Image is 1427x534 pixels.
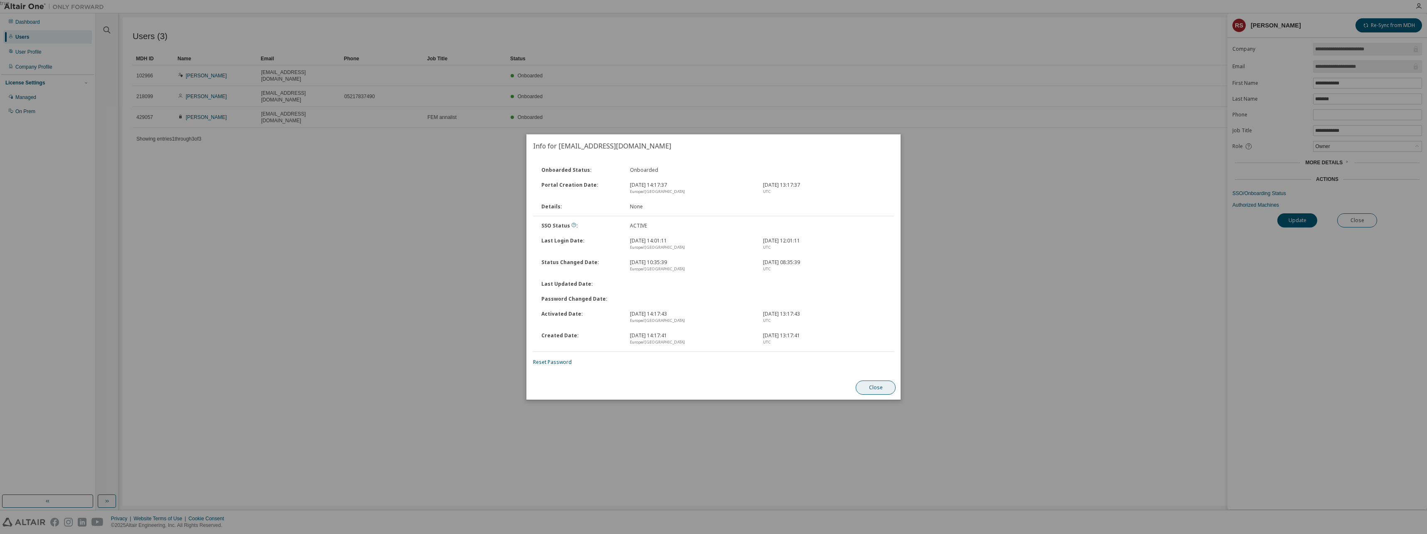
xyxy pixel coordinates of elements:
a: Reset Password [533,358,572,366]
div: ACTIVE [625,222,758,229]
div: Europe/[GEOGRAPHIC_DATA] [630,188,753,195]
div: [DATE] 14:01:11 [625,237,758,251]
div: [DATE] 14:17:43 [625,311,758,324]
div: UTC [763,244,886,251]
div: Created Date : [536,332,625,346]
div: [DATE] 14:17:37 [625,182,758,195]
button: Close [856,381,896,395]
div: Onboarded [625,167,758,173]
div: Europe/[GEOGRAPHIC_DATA] [630,339,753,346]
div: Status Changed Date : [536,259,625,272]
div: Europe/[GEOGRAPHIC_DATA] [630,266,753,272]
div: Details : [536,203,625,210]
div: Europe/[GEOGRAPHIC_DATA] [630,317,753,324]
div: [DATE] 14:17:41 [625,332,758,346]
div: Onboarded Status : [536,167,625,173]
div: UTC [763,188,886,195]
div: [DATE] 13:17:43 [758,311,891,324]
div: UTC [763,339,886,346]
div: [DATE] 13:17:37 [758,182,891,195]
div: Activated Date : [536,311,625,324]
h2: Info for [EMAIL_ADDRESS][DOMAIN_NAME] [526,134,901,158]
div: None [625,203,758,210]
div: Portal Creation Date : [536,182,625,195]
div: SSO Status : [536,222,625,229]
div: [DATE] 12:01:11 [758,237,891,251]
div: Password Changed Date : [536,296,625,302]
div: Last Login Date : [536,237,625,251]
div: [DATE] 10:35:39 [625,259,758,272]
div: [DATE] 08:35:39 [758,259,891,272]
div: [DATE] 13:17:41 [758,332,891,346]
div: UTC [763,317,886,324]
div: Last Updated Date : [536,281,625,287]
div: Europe/[GEOGRAPHIC_DATA] [630,244,753,251]
div: UTC [763,266,886,272]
